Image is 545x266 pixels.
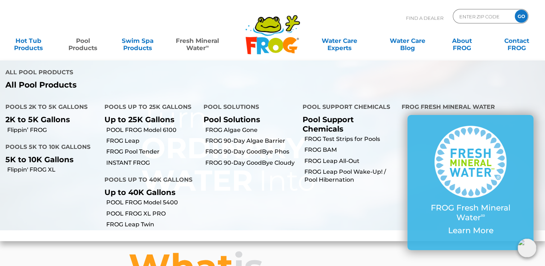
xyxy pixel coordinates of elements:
[481,212,485,219] sup: ∞
[5,101,94,115] h4: Pools 2K to 5K Gallons
[5,66,267,80] h4: All Pool Products
[205,159,297,167] a: FROG 90-Day GoodBye Cloudy
[441,34,483,48] a: AboutFROG
[205,137,297,145] a: FROG 90-Day Algae Barrier
[171,34,224,48] a: Fresh MineralWater∞
[106,199,198,207] a: POOL FROG Model 5400
[303,115,391,133] p: Pool Support Chemicals
[422,226,519,235] p: Learn More
[106,137,198,145] a: FROG Leap
[104,115,193,124] p: Up to 25K Gallons
[106,159,198,167] a: INSTANT FROG
[5,155,94,164] p: 5K to 10K Gallons
[515,10,528,23] input: GO
[406,9,443,27] p: Find A Dealer
[205,126,297,134] a: FROG Algae Gone
[7,166,99,174] a: Flippin' FROG XL
[205,148,297,156] a: FROG 90-Day GoodBye Phos
[5,115,94,124] p: 2K to 5K Gallons
[402,101,540,115] h4: FROG Fresh Mineral Water
[62,34,104,48] a: PoolProducts
[304,135,396,143] a: FROG Test Strips for Pools
[104,188,193,197] p: Up to 40K Gallons
[106,210,198,218] a: POOL FROG XL PRO
[106,126,198,134] a: POOL FROG Model 6100
[422,203,519,222] p: FROG Fresh Mineral Water
[303,101,391,115] h4: Pool Support Chemicals
[422,126,519,239] a: FROG Fresh Mineral Water∞ Learn More
[305,34,374,48] a: Water CareExperts
[7,126,99,134] a: Flippin’ FROG
[106,221,198,229] a: FROG Leap Twin
[104,173,193,188] h4: Pools up to 40K Gallons
[304,157,396,165] a: FROG Leap All-Out
[304,168,396,184] a: FROG Leap Pool Wake-Up! / Pool Hibernation
[495,34,538,48] a: ContactFROG
[304,146,396,154] a: FROG BAM
[5,80,267,90] a: All Pool Products
[518,239,536,257] img: openIcon
[386,34,429,48] a: Water CareBlog
[106,148,198,156] a: FROG Pool Tender
[204,101,292,115] h4: Pool Solutions
[206,44,209,49] sup: ∞
[5,141,94,155] h4: Pools 5K to 10K Gallons
[459,11,507,22] input: Zip Code Form
[204,115,260,124] a: Pool Solutions
[116,34,159,48] a: Swim SpaProducts
[104,101,193,115] h4: Pools up to 25K Gallons
[7,34,50,48] a: Hot TubProducts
